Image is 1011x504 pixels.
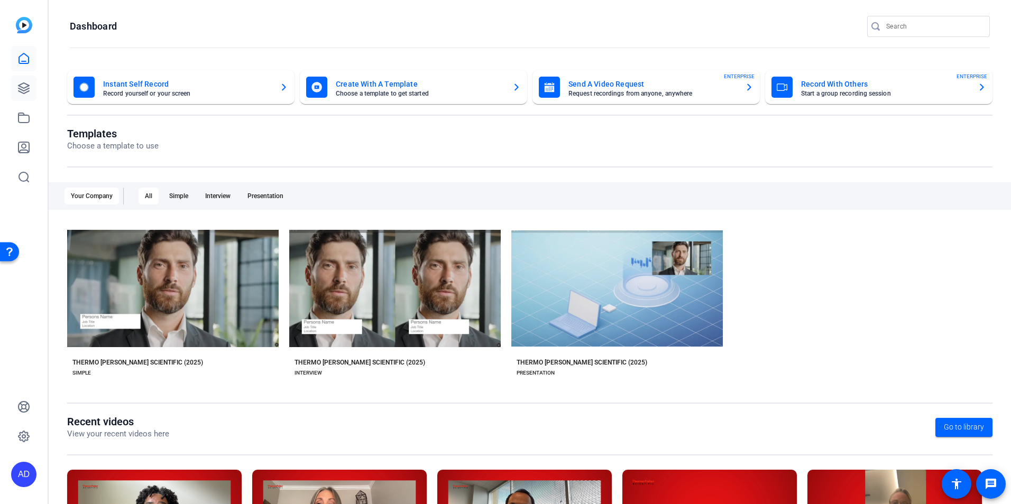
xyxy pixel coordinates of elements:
[103,90,271,97] mat-card-subtitle: Record yourself or your screen
[568,78,737,90] mat-card-title: Send A Video Request
[724,72,755,80] span: ENTERPRISE
[241,188,290,204] div: Presentation
[517,369,555,377] div: PRESENTATION
[163,188,195,204] div: Simple
[67,70,295,104] button: Instant Self RecordRecord yourself or your screen
[139,188,159,204] div: All
[801,90,969,97] mat-card-subtitle: Start a group recording session
[11,462,36,487] div: AD
[935,418,992,437] a: Go to library
[944,422,984,433] span: Go to library
[568,90,737,97] mat-card-subtitle: Request recordings from anyone, anywhere
[67,428,169,440] p: View your recent videos here
[67,140,159,152] p: Choose a template to use
[765,70,992,104] button: Record With OthersStart a group recording sessionENTERPRISE
[950,478,963,490] mat-icon: accessibility
[70,20,117,33] h1: Dashboard
[295,369,322,377] div: INTERVIEW
[336,78,504,90] mat-card-title: Create With A Template
[801,78,969,90] mat-card-title: Record With Others
[957,72,987,80] span: ENTERPRISE
[532,70,760,104] button: Send A Video RequestRequest recordings from anyone, anywhereENTERPRISE
[103,78,271,90] mat-card-title: Instant Self Record
[300,70,527,104] button: Create With A TemplateChoose a template to get started
[886,20,981,33] input: Search
[65,188,119,204] div: Your Company
[295,358,425,367] div: THERMO [PERSON_NAME] SCIENTIFIC (2025)
[336,90,504,97] mat-card-subtitle: Choose a template to get started
[72,358,203,367] div: THERMO [PERSON_NAME] SCIENTIFIC (2025)
[16,17,32,33] img: blue-gradient.svg
[517,358,647,367] div: THERMO [PERSON_NAME] SCIENTIFIC (2025)
[199,188,237,204] div: Interview
[67,127,159,140] h1: Templates
[67,415,169,428] h1: Recent videos
[72,369,91,377] div: SIMPLE
[985,478,997,490] mat-icon: message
